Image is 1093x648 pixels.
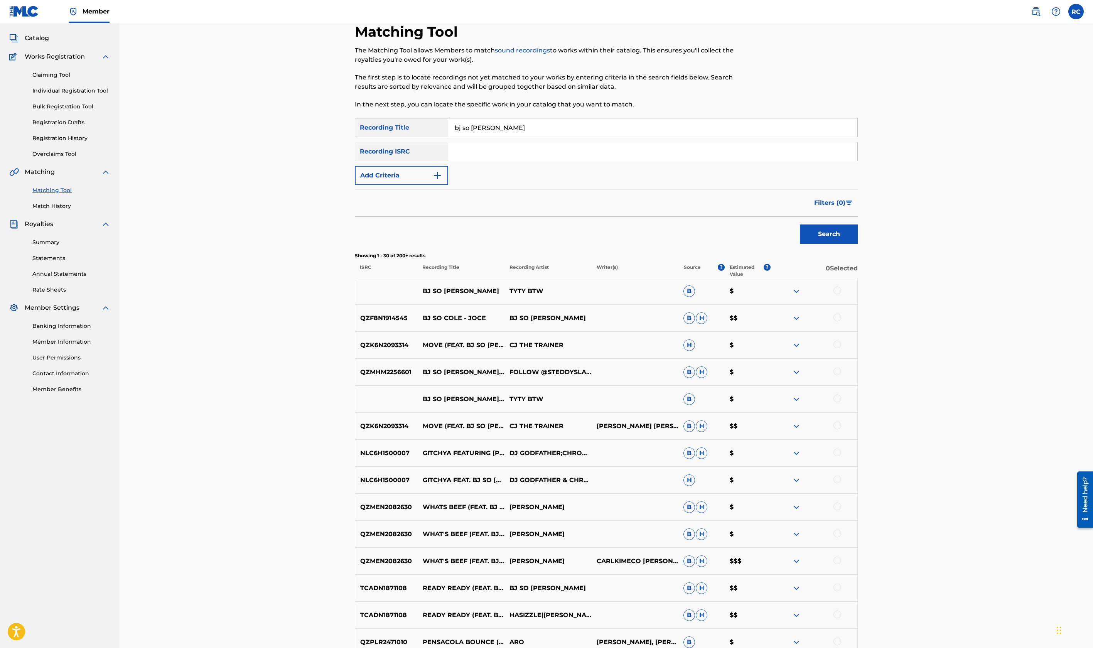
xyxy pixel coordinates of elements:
p: BJ SO COLE - JOCE [418,314,504,323]
span: Filters ( 0 ) [814,198,845,208]
a: Registration History [32,134,110,142]
span: Catalog [25,34,49,43]
p: 0 Selected [771,264,858,278]
p: FOLLOW @STEDDYSLACK_ ON INSTAGRAM [504,368,591,377]
img: expand [792,557,801,566]
p: In the next step, you can locate the specific work in your catalog that you want to match. [355,100,742,109]
p: The Matching Tool allows Members to match to works within their catalog. This ensures you'll coll... [355,46,742,64]
img: help [1051,7,1061,16]
p: Recording Artist [504,264,592,278]
span: Member [83,7,110,16]
p: READY READY (FEAT. BJ SO [PERSON_NAME]) [418,584,504,593]
p: QZMEN2082630 [355,503,418,512]
img: expand [792,314,801,323]
p: GITCHYA FEATURING [PERSON_NAME] SO [PERSON_NAME] [418,449,504,458]
p: WHATS BEEF (FEAT. BJ SO [PERSON_NAME] & SKOOBI [PERSON_NAME]) [418,503,504,512]
p: BJ SO [PERSON_NAME] [418,287,504,296]
img: Matching [9,167,19,177]
p: BJ SO [PERSON_NAME] UP [418,368,504,377]
img: expand [792,530,801,539]
img: 9d2ae6d4665cec9f34b9.svg [433,171,442,180]
p: TCADN1871108 [355,584,418,593]
span: H [696,582,707,594]
iframe: Chat Widget [1054,611,1093,648]
img: expand [792,395,801,404]
img: expand [792,422,801,431]
p: TYTY BTW [504,395,591,404]
p: Recording Title [417,264,504,278]
a: Claiming Tool [32,71,110,79]
p: $$ [724,584,770,593]
p: WHAT'S BEEF (FEAT. BJ SO [PERSON_NAME] & SKOOBI [PERSON_NAME]) [418,557,504,566]
p: $$ [724,422,770,431]
img: MLC Logo [9,6,39,17]
p: NLC6H1500007 [355,449,418,458]
p: CARLKIMECO [PERSON_NAME] [592,557,678,566]
img: expand [101,303,110,312]
p: READY READY (FEAT. BJ SO [PERSON_NAME]) [418,611,504,620]
span: B [683,501,695,513]
span: B [683,312,695,324]
a: Member Benefits [32,385,110,393]
p: TYTY BTW [504,287,591,296]
img: expand [101,167,110,177]
a: CatalogCatalog [9,34,49,43]
p: [PERSON_NAME] [504,503,591,512]
a: Overclaims Tool [32,150,110,158]
p: CJ THE TRAINER [504,341,591,350]
p: NLC6H1500007 [355,476,418,485]
p: MOVE (FEAT. BJ SO [PERSON_NAME]) [418,422,504,431]
p: $ [724,449,770,458]
p: $$$ [724,557,770,566]
p: $ [724,503,770,512]
span: H [683,339,695,351]
img: Works Registration [9,52,19,61]
span: B [683,285,695,297]
a: Matching Tool [32,186,110,194]
p: [PERSON_NAME] [PERSON_NAME] [PERSON_NAME], [PERSON_NAME] [PERSON_NAME] [592,422,678,431]
p: $ [724,287,770,296]
span: B [683,609,695,621]
div: User Menu [1068,4,1084,19]
span: B [683,555,695,567]
p: ARO [504,638,591,647]
span: H [696,447,707,459]
p: HASIZZLE|[PERSON_NAME] SO [PERSON_NAME] [504,611,591,620]
a: Member Information [32,338,110,346]
img: filter [846,201,852,205]
span: B [683,393,695,405]
p: $ [724,476,770,485]
img: expand [792,503,801,512]
p: QZMEN2082630 [355,530,418,539]
iframe: Resource Center [1071,469,1093,531]
p: BJ SO [PERSON_NAME] NASTY BITCH [418,395,504,404]
div: Help [1048,4,1064,19]
p: The first step is to locate recordings not yet matched to your works by entering criteria in the ... [355,73,742,91]
a: User Permissions [32,354,110,362]
form: Search Form [355,118,858,248]
span: H [696,420,707,432]
img: search [1031,7,1041,16]
span: B [683,366,695,378]
img: expand [792,476,801,485]
a: Match History [32,202,110,210]
img: expand [101,52,110,61]
button: Filters (0) [810,193,858,213]
p: DJ GODFATHER & CHROME,CHROME [504,476,591,485]
p: BJ SO [PERSON_NAME] [504,314,591,323]
p: $$ [724,611,770,620]
p: ISRC [355,264,417,278]
p: $$ [724,314,770,323]
p: [PERSON_NAME] [504,557,591,566]
img: Member Settings [9,303,19,312]
a: Summary [32,238,110,246]
p: TCADN1871108 [355,611,418,620]
span: H [696,312,707,324]
span: H [696,609,707,621]
p: Source [684,264,701,278]
a: Contact Information [32,370,110,378]
span: H [683,474,695,486]
p: QZK6N2093314 [355,341,418,350]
